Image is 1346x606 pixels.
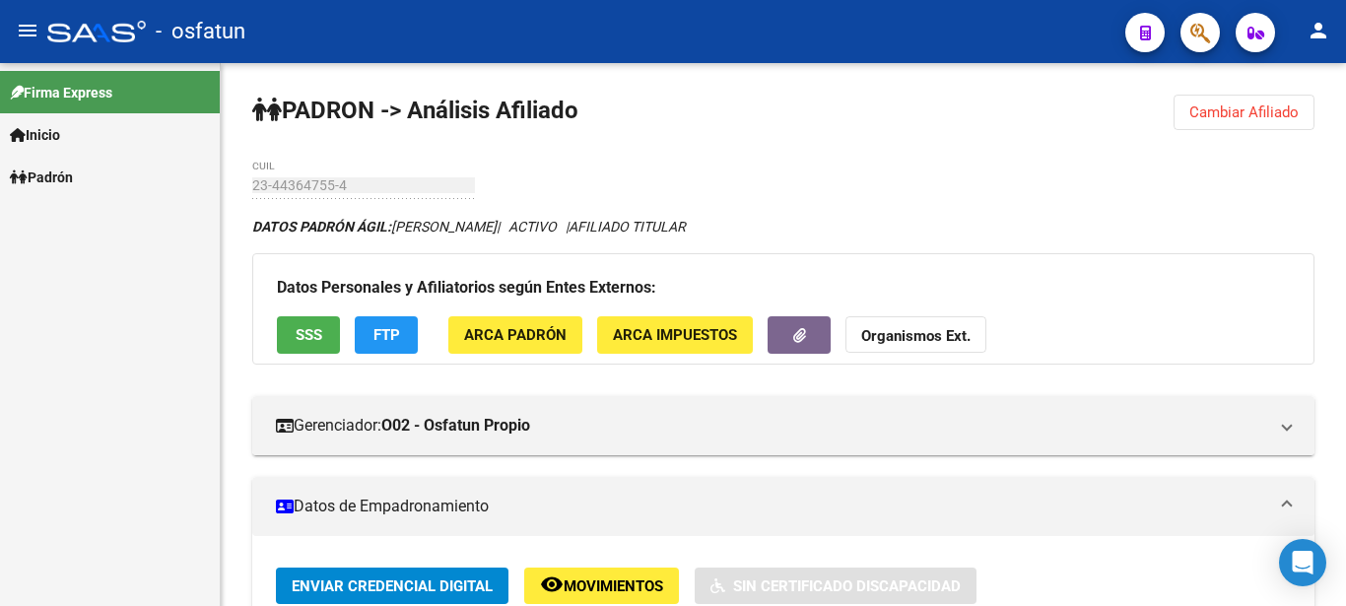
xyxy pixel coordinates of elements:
span: Padrón [10,167,73,188]
mat-icon: remove_red_eye [540,572,564,596]
h3: Datos Personales y Afiliatorios según Entes Externos: [277,274,1290,302]
span: FTP [373,327,400,345]
span: SSS [296,327,322,345]
strong: DATOS PADRÓN ÁGIL: [252,219,391,235]
strong: Organismos Ext. [861,328,971,346]
mat-expansion-panel-header: Gerenciador:O02 - Osfatun Propio [252,396,1314,455]
mat-icon: person [1307,19,1330,42]
span: Firma Express [10,82,112,103]
mat-panel-title: Datos de Empadronamiento [276,496,1267,517]
span: AFILIADO TITULAR [569,219,686,235]
button: SSS [277,316,340,353]
div: Open Intercom Messenger [1279,539,1326,586]
button: Enviar Credencial Digital [276,568,508,604]
span: ARCA Padrón [464,327,567,345]
button: Sin Certificado Discapacidad [695,568,976,604]
span: - osfatun [156,10,245,53]
button: ARCA Impuestos [597,316,753,353]
i: | ACTIVO | [252,219,686,235]
span: Sin Certificado Discapacidad [733,577,961,595]
span: Cambiar Afiliado [1189,103,1299,121]
span: ARCA Impuestos [613,327,737,345]
mat-icon: menu [16,19,39,42]
span: Inicio [10,124,60,146]
strong: PADRON -> Análisis Afiliado [252,97,578,124]
span: Movimientos [564,577,663,595]
button: Cambiar Afiliado [1174,95,1314,130]
span: Enviar Credencial Digital [292,577,493,595]
span: [PERSON_NAME] [252,219,497,235]
mat-expansion-panel-header: Datos de Empadronamiento [252,477,1314,536]
mat-panel-title: Gerenciador: [276,415,1267,437]
button: Movimientos [524,568,679,604]
button: ARCA Padrón [448,316,582,353]
button: FTP [355,316,418,353]
button: Organismos Ext. [845,316,986,353]
strong: O02 - Osfatun Propio [381,415,530,437]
